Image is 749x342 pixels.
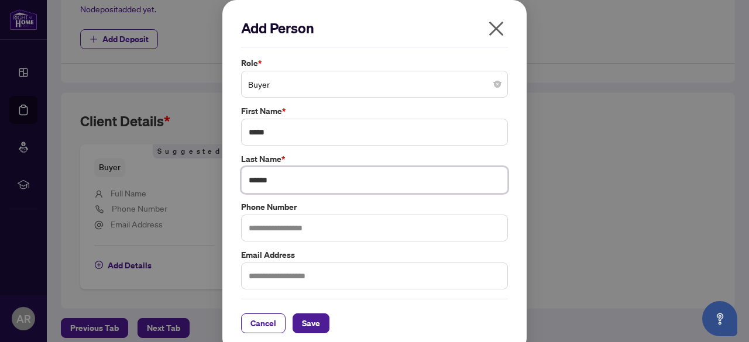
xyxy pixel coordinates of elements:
[250,314,276,333] span: Cancel
[487,19,506,38] span: close
[241,105,508,118] label: First Name
[241,201,508,213] label: Phone Number
[241,313,286,333] button: Cancel
[302,314,320,333] span: Save
[248,73,501,95] span: Buyer
[702,301,737,336] button: Open asap
[494,81,501,88] span: close-circle
[241,19,508,37] h2: Add Person
[293,313,329,333] button: Save
[241,57,508,70] label: Role
[241,248,508,261] label: Email Address
[241,153,508,165] label: Last Name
